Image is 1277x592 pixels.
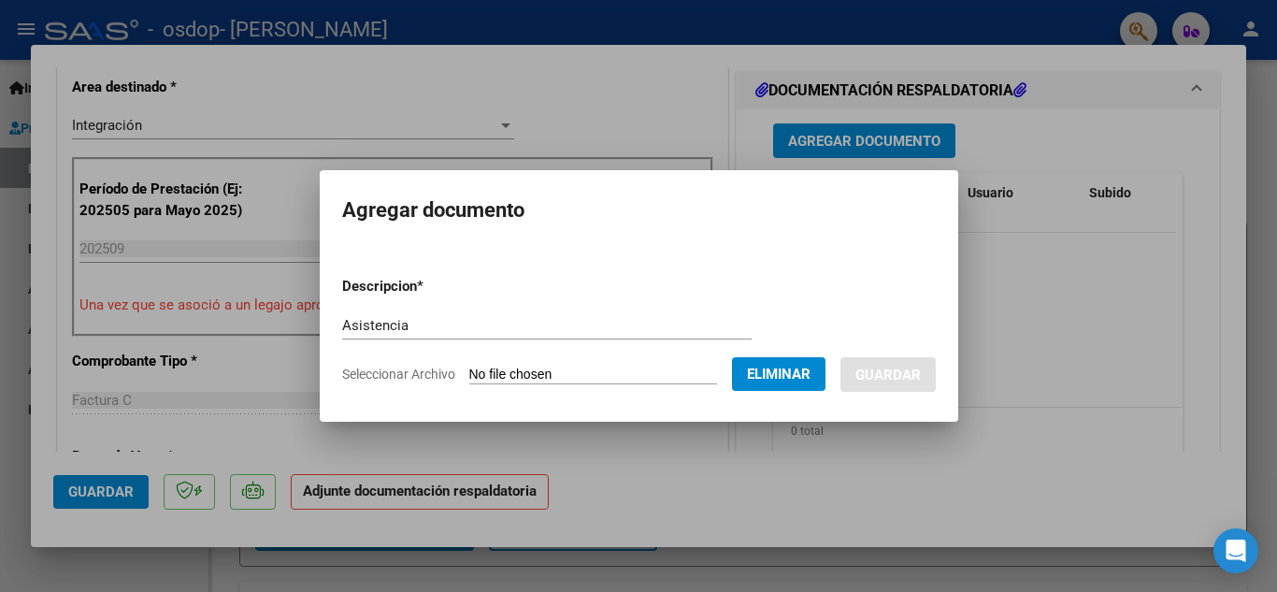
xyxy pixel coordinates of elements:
[840,357,936,392] button: Guardar
[342,193,936,228] h2: Agregar documento
[342,276,521,297] p: Descripcion
[342,367,455,382] span: Seleccionar Archivo
[732,357,825,391] button: Eliminar
[1213,528,1258,573] div: Open Intercom Messenger
[855,367,921,383] span: Guardar
[747,366,811,383] span: Eliminar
